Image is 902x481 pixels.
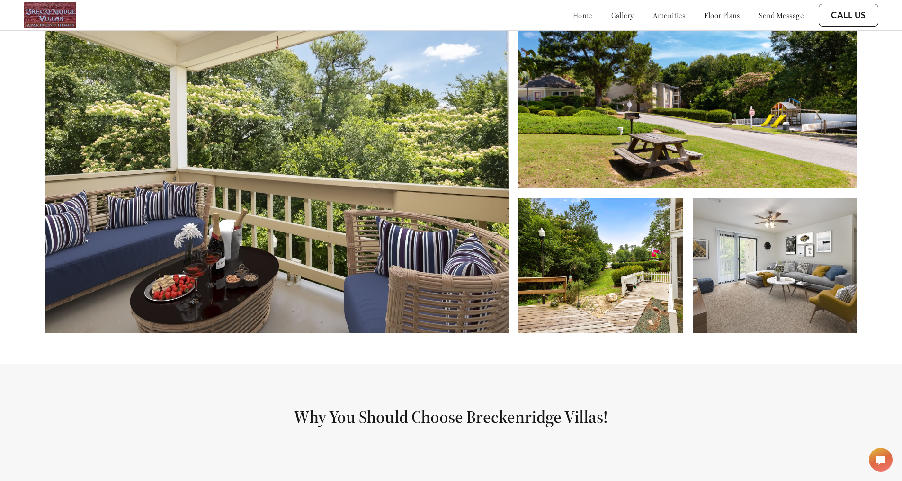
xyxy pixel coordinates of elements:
[704,10,740,20] a: floor plans
[831,10,866,20] a: Call Us
[653,10,686,20] a: amenities
[573,10,592,20] a: home
[23,406,879,428] h1: Why You Should Choose Breckenridge Villas!
[693,198,857,333] img: Alt text
[759,10,804,20] a: send message
[611,10,634,20] a: gallery
[518,198,683,333] img: Alt text
[45,9,509,333] img: Alt text
[24,2,76,28] img: Company logo
[819,4,878,27] button: Call Us
[518,9,857,188] img: Alt text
